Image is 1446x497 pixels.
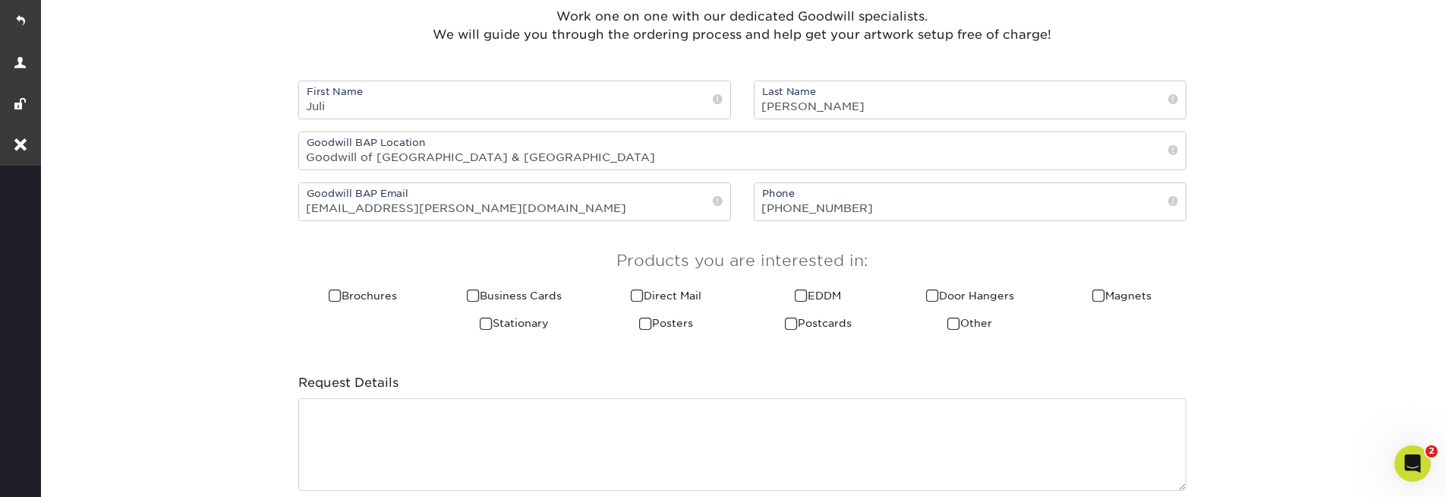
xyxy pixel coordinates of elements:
[1426,445,1438,457] span: 2
[329,288,397,303] label: Brochures
[947,315,992,331] label: Other
[639,315,693,331] label: Posters
[480,315,549,331] label: Stationary
[1092,288,1151,303] label: Magnets
[795,288,841,303] label: EDDM
[467,288,562,303] label: Business Cards
[785,315,852,331] label: Postcards
[298,374,399,392] label: Request Details
[631,288,701,303] label: Direct Mail
[926,288,1014,303] label: Door Hangers
[1394,445,1431,482] iframe: Intercom live chat
[298,8,1186,44] p: Work one on one with our dedicated Goodwill specialists. We will guide you through the ordering p...
[298,252,1186,270] h3: Products you are interested in:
